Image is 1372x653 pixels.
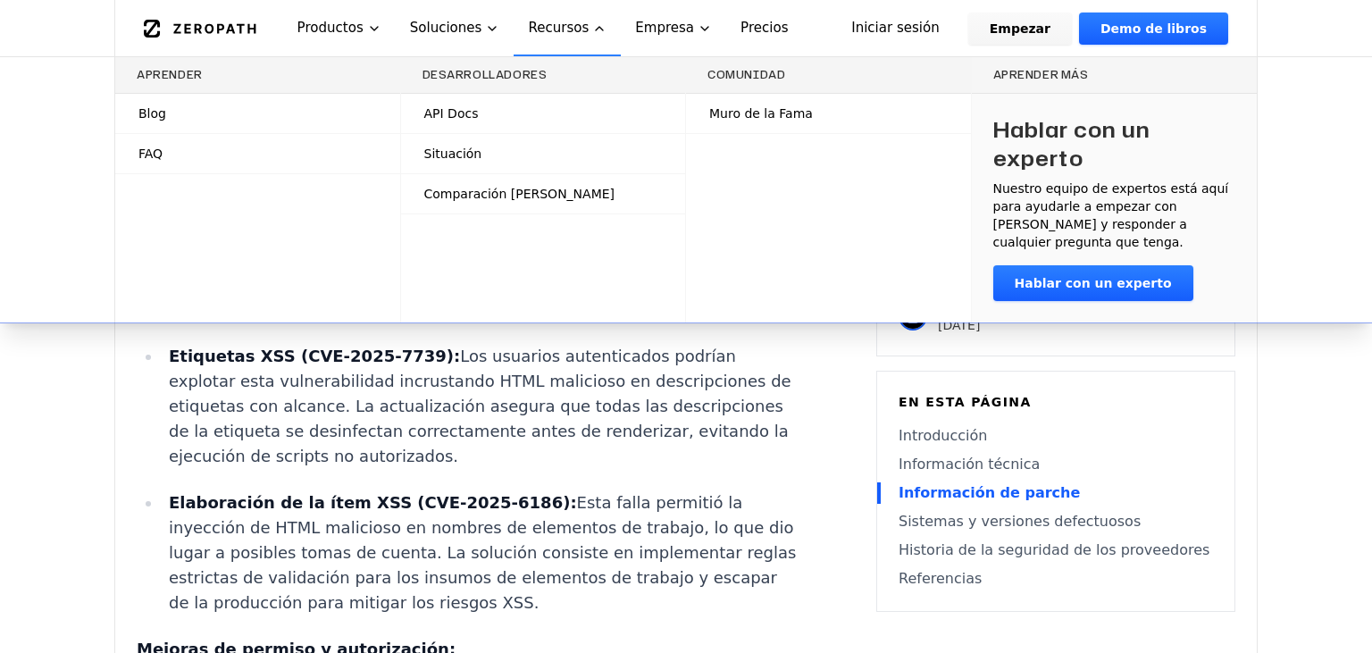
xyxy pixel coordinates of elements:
[401,134,686,173] a: Situación
[424,105,479,122] span: API Docs
[993,180,1236,251] p: Nuestro equipo de expertos está aquí para ayudarle a empezar con [PERSON_NAME] y responder a cual...
[422,68,665,82] h3: Desarrolladores
[899,454,1213,475] a: Información técnica
[424,185,615,203] span: Comparación [PERSON_NAME]
[899,511,1213,532] a: Sistemas y versiones defectuosos
[1079,13,1228,45] a: Demo de libros
[169,490,801,615] p: Esta falla permitió la inyección de HTML malicioso en nombres de elementos de trabajo, lo que dio...
[968,13,1072,45] a: Empezar
[899,482,1213,504] a: Información de parche
[938,316,1094,334] p: [DATE]
[899,540,1213,561] a: Historia de la seguridad de los proveedores
[993,68,1236,82] h3: Aprender más
[993,265,1193,301] a: Hablar con un experto
[830,13,961,45] a: Iniciar sesión
[115,134,400,173] a: FAQ
[138,105,166,122] span: Blog
[115,94,400,133] a: Blog
[401,94,686,133] a: API Docs
[709,105,813,122] span: Muro de la Fama
[899,393,1213,411] h6: En esta página
[138,145,163,163] span: FAQ
[169,493,577,512] strong: Elaboración de la ítem XSS (CVE-2025-6186):
[707,68,950,82] h3: Comunidad
[169,347,460,365] strong: Etiquetas XSS (CVE-2025-7739):
[401,174,686,213] a: Comparación [PERSON_NAME]
[899,425,1213,447] a: Introducción
[137,68,379,82] h3: Aprender
[424,145,482,163] span: Situación
[899,568,1213,590] a: Referencias
[993,115,1236,172] h3: Hablar con un experto
[686,94,971,133] a: Muro de la Fama
[169,344,801,469] p: Los usuarios autenticados podrían explotar esta vulnerabilidad incrustando HTML malicioso en desc...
